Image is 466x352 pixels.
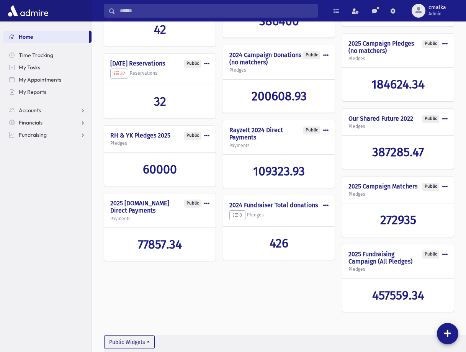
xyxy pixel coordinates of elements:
[303,126,320,134] div: Public
[184,60,201,68] div: Public
[229,126,329,141] h4: RayzeIt 2024 Direct Payments
[372,288,424,303] span: 457559.34
[110,132,209,139] h4: RH & YK Pledges 2025
[348,56,448,61] h5: Pledges
[229,143,329,148] h5: Payments
[110,60,209,67] h4: [DATE] Reservations
[184,200,201,208] div: Public
[3,116,92,129] a: Financials
[110,162,209,177] a: 60000
[154,22,166,37] span: 42
[229,236,329,250] a: 426
[348,192,448,197] h5: Pledges
[3,86,92,98] a: My Reports
[6,3,50,18] img: AdmirePro
[371,77,425,92] span: 184624.34
[422,115,439,123] div: Public
[3,104,92,116] a: Accounts
[154,94,166,109] span: 32
[229,89,329,103] a: 200608.93
[3,49,92,61] a: Time Tracking
[19,107,41,114] span: Accounts
[380,213,416,227] span: 272935
[3,129,92,141] a: Fundraising
[348,124,448,129] h5: Pledges
[19,119,43,126] span: Financials
[19,76,61,83] span: My Appointments
[428,11,446,17] span: Admin
[428,5,446,11] span: cmalka
[252,89,307,103] span: 200608.93
[348,145,448,159] a: 387285.47
[303,51,320,59] div: Public
[229,210,329,220] h5: Pledges
[229,201,329,209] h4: 2024 Fundraiser Total donations
[229,67,329,73] h5: Pledges
[104,335,155,349] button: Public Widgets
[348,288,448,303] a: 457559.34
[229,51,329,66] h4: 2024 Campaign Donations (no matchers)
[229,164,329,178] a: 109323.93
[348,183,448,190] h4: 2025 Campaign Matchers
[372,145,424,159] span: 387285.47
[348,115,448,122] h4: Our Shared Future 2022
[229,210,245,220] button: 0
[143,162,177,177] span: 60000
[138,237,182,252] span: 77857.34
[3,31,89,43] a: Home
[422,183,439,191] div: Public
[348,250,448,265] h4: 2025 Fundraising Campaign (All Pledges)
[19,64,40,71] span: My Tasks
[233,212,242,218] span: 0
[110,141,209,146] h5: Pledges
[19,33,33,40] span: Home
[19,52,53,59] span: Time Tracking
[348,267,448,272] h5: Pledges
[114,70,125,76] span: 32
[110,69,209,79] h5: Reservations
[110,200,209,214] h4: 2025 [DOMAIN_NAME] Direct Payments
[110,237,209,252] a: 77857.34
[348,77,448,92] a: 184624.34
[3,61,92,74] a: My Tasks
[115,4,317,18] input: Search
[184,132,201,140] div: Public
[348,213,448,227] a: 272935
[422,250,439,259] div: Public
[259,14,299,28] span: 386400
[110,216,209,221] h5: Payments
[110,94,209,109] a: 32
[348,40,448,54] h4: 2025 Campaign Pledges (no matchers)
[422,40,439,48] div: Public
[19,88,46,95] span: My Reports
[3,74,92,86] a: My Appointments
[253,164,305,178] span: 109323.93
[110,69,128,79] button: 32
[110,22,209,37] a: 42
[19,131,47,138] span: Fundraising
[270,236,288,250] span: 426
